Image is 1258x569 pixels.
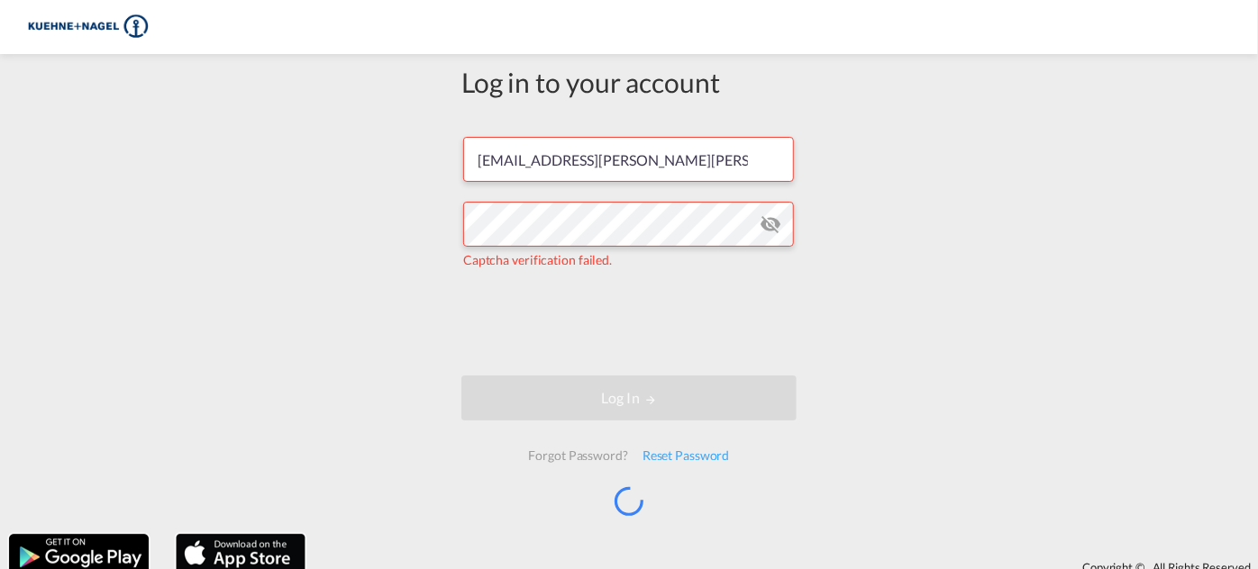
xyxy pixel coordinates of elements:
[492,287,766,357] iframe: reCAPTCHA
[760,213,781,235] md-icon: icon-eye-off
[461,375,797,420] button: LOGIN
[461,63,797,101] div: Log in to your account
[463,137,794,182] input: Enter email/phone number
[635,439,737,472] div: Reset Password
[521,439,634,472] div: Forgot Password?
[463,252,612,267] span: Captcha verification failed.
[27,7,149,48] img: 36441310f41511efafde313da40ec4a4.png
